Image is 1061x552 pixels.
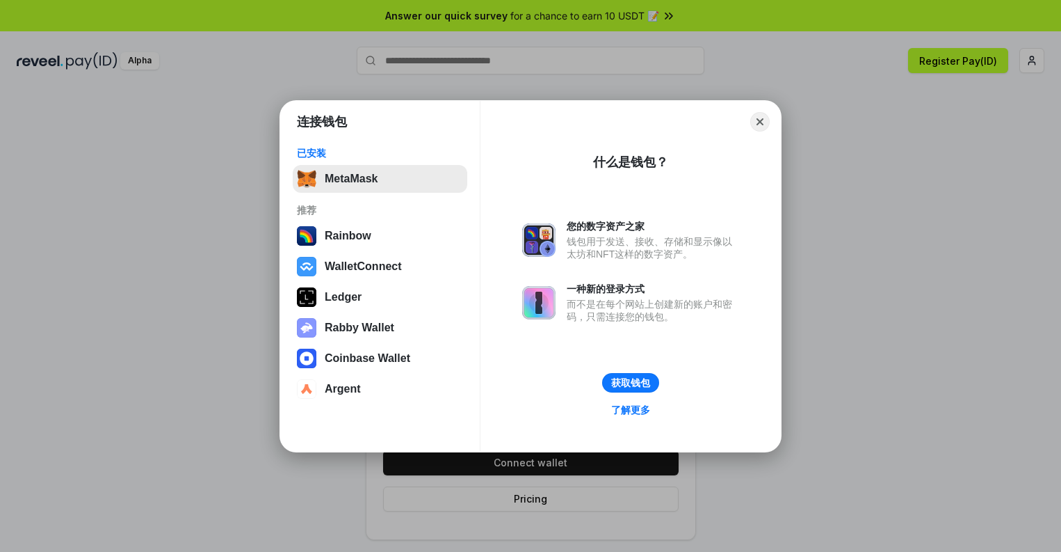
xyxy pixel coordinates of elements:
button: Ledger [293,283,467,311]
img: svg+xml,%3Csvg%20xmlns%3D%22http%3A%2F%2Fwww.w3.org%2F2000%2Fsvg%22%20width%3D%2228%22%20height%3... [297,287,316,307]
img: svg+xml,%3Csvg%20width%3D%22120%22%20height%3D%22120%22%20viewBox%3D%220%200%20120%20120%22%20fil... [297,226,316,246]
div: Rabby Wallet [325,322,394,334]
div: 推荐 [297,204,463,216]
div: 什么是钱包？ [593,154,668,171]
button: WalletConnect [293,253,467,281]
a: 了解更多 [603,401,658,419]
div: 而不是在每个网站上创建新的账户和密码，只需连接您的钱包。 [567,298,739,323]
img: svg+xml,%3Csvg%20width%3D%2228%22%20height%3D%2228%22%20viewBox%3D%220%200%2028%2028%22%20fill%3D... [297,349,316,368]
button: MetaMask [293,165,467,193]
div: 您的数字资产之家 [567,220,739,232]
div: 了解更多 [611,404,650,416]
div: MetaMask [325,173,378,185]
img: svg+xml,%3Csvg%20xmlns%3D%22http%3A%2F%2Fwww.w3.org%2F2000%2Fsvg%22%20fill%3D%22none%22%20viewBox... [297,318,316,338]
div: 钱包用于发送、接收、存储和显示像以太坊和NFT这样的数字资产。 [567,235,739,260]
button: Rainbow [293,222,467,250]
div: Argent [325,383,361,395]
img: svg+xml,%3Csvg%20xmlns%3D%22http%3A%2F%2Fwww.w3.org%2F2000%2Fsvg%22%20fill%3D%22none%22%20viewBox... [522,223,556,257]
div: 一种新的登录方式 [567,283,739,295]
div: Ledger [325,291,362,303]
div: Rainbow [325,230,371,242]
img: svg+xml,%3Csvg%20width%3D%2228%22%20height%3D%2228%22%20viewBox%3D%220%200%2028%2028%22%20fill%3D... [297,257,316,276]
button: Coinbase Wallet [293,345,467,372]
div: 已安装 [297,147,463,159]
div: Coinbase Wallet [325,352,410,365]
button: 获取钱包 [602,373,659,393]
img: svg+xml,%3Csvg%20xmlns%3D%22http%3A%2F%2Fwww.w3.org%2F2000%2Fsvg%22%20fill%3D%22none%22%20viewBox... [522,286,556,320]
h1: 连接钱包 [297,113,347,130]
button: Argent [293,375,467,403]
img: svg+xml,%3Csvg%20fill%3D%22none%22%20height%3D%2233%22%20viewBox%3D%220%200%2035%2033%22%20width%... [297,169,316,189]
img: svg+xml,%3Csvg%20width%3D%2228%22%20height%3D%2228%22%20viewBox%3D%220%200%2028%2028%22%20fill%3D... [297,379,316,399]
button: Rabby Wallet [293,314,467,342]
div: WalletConnect [325,260,402,273]
button: Close [750,112,770,132]
div: 获取钱包 [611,377,650,389]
